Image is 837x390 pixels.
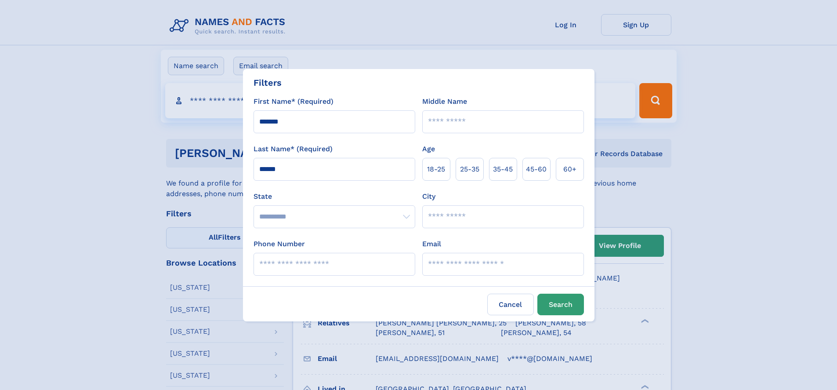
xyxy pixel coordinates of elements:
label: Phone Number [254,239,305,249]
div: Filters [254,76,282,89]
label: Cancel [487,294,534,315]
span: 60+ [563,164,576,175]
label: Age [422,144,435,154]
button: Search [537,294,584,315]
span: 25‑35 [460,164,479,175]
span: 35‑45 [493,164,513,175]
span: 18‑25 [427,164,445,175]
label: Middle Name [422,96,467,107]
span: 45‑60 [526,164,547,175]
label: Email [422,239,441,249]
label: State [254,191,415,202]
label: Last Name* (Required) [254,144,333,154]
label: First Name* (Required) [254,96,333,107]
label: City [422,191,435,202]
